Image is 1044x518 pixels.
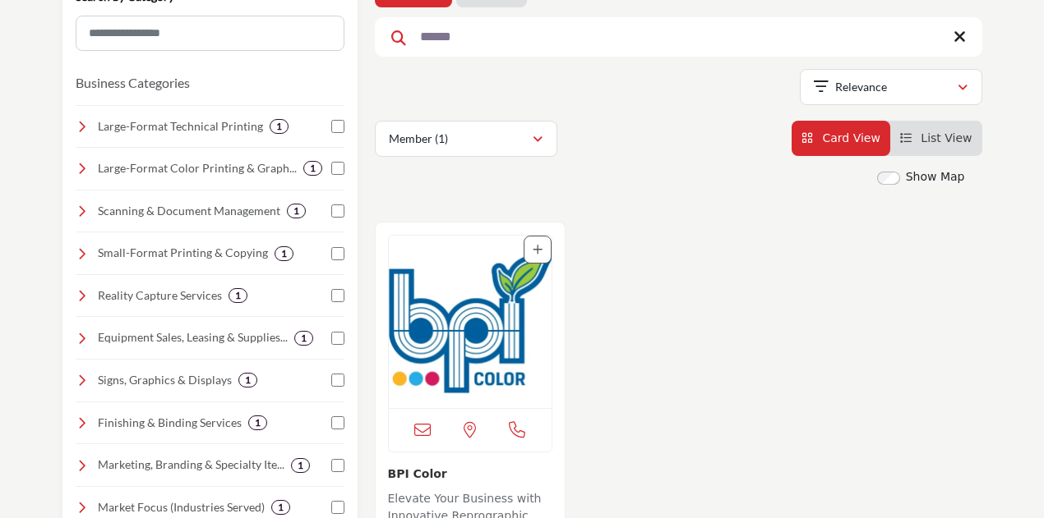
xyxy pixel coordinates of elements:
[331,459,344,472] input: Select Marketing, Branding & Specialty Items checkbox
[906,168,965,186] label: Show Map
[800,69,982,105] button: Relevance
[281,248,287,259] b: 1
[331,204,344,218] input: Select Scanning & Document Management checkbox
[98,372,232,388] h4: Signs, Graphics & Displays: Exterior/interior building signs, trade show booths, event displays, ...
[298,460,303,471] b: 1
[375,121,557,157] button: Member (1)
[388,467,447,480] a: BPI Color
[271,500,290,515] div: 1 Results For Market Focus (Industries Served)
[276,121,282,132] b: 1
[293,205,299,217] b: 1
[76,73,190,93] button: Business Categories
[98,329,288,346] h4: Equipment Sales, Leasing & Supplies: Equipment sales, leasing, service, and resale of plotters, s...
[331,247,344,260] input: Select Small-Format Printing & Copying checkbox
[255,417,261,429] b: 1
[331,416,344,429] input: Select Finishing & Binding Services checkbox
[98,118,263,135] h4: Large-Format Technical Printing: High-quality printing for blueprints, construction and architect...
[270,119,289,134] div: 1 Results For Large-Format Technical Printing
[331,120,344,133] input: Select Large-Format Technical Printing checkbox
[533,243,543,256] a: Add To List
[331,162,344,175] input: Select Large-Format Color Printing & Graphics checkbox
[890,121,982,156] li: List View
[245,374,251,386] b: 1
[98,160,297,176] h4: Large-Format Color Printing & Graphics: Banners, posters, vehicle wraps, and presentation graphics.
[331,332,344,345] input: Select Equipment Sales, Leasing & Supplies checkbox
[801,131,880,144] a: View Card
[248,415,267,430] div: 1 Results For Finishing & Binding Services
[900,131,972,144] a: View List
[389,236,552,408] img: BPI Color
[235,290,241,301] b: 1
[331,501,344,514] input: Select Market Focus (Industries Served) checkbox
[331,374,344,387] input: Select Signs, Graphics & Displays checkbox
[303,161,322,176] div: 1 Results For Large-Format Color Printing & Graphics
[76,16,344,51] input: Search Category
[835,79,887,95] p: Relevance
[98,415,242,431] h4: Finishing & Binding Services: Laminating, binding, folding, trimming, and other finishing touches...
[921,131,972,144] span: List View
[278,502,284,513] b: 1
[291,458,310,473] div: 1 Results For Marketing, Branding & Specialty Items
[98,203,280,219] h4: Scanning & Document Management: Digital conversion, archiving, indexing, secure storage, and stre...
[287,204,306,218] div: 1 Results For Scanning & Document Management
[275,246,293,261] div: 1 Results For Small-Format Printing & Copying
[388,465,552,482] h3: BPI Color
[301,332,307,344] b: 1
[98,287,222,304] h4: Reality Capture Services: Laser scanning, BIM modeling, photogrammetry, 3D scanning, and other ad...
[310,163,316,174] b: 1
[822,131,880,144] span: Card View
[331,289,344,302] input: Select Reality Capture Services checkbox
[98,245,268,261] h4: Small-Format Printing & Copying: Professional printing for black and white and color document pri...
[792,121,890,156] li: Card View
[294,331,313,346] div: 1 Results For Equipment Sales, Leasing & Supplies
[238,373,257,387] div: 1 Results For Signs, Graphics & Displays
[98,456,284,473] h4: Marketing, Branding & Specialty Items: Design and creative services, marketing support, and speci...
[229,288,247,303] div: 1 Results For Reality Capture Services
[389,236,552,408] a: Open Listing in new tab
[389,131,448,147] p: Member (1)
[98,499,265,516] h4: Market Focus (Industries Served): Tailored solutions for industries like architecture, constructi...
[375,17,982,57] input: Search Keyword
